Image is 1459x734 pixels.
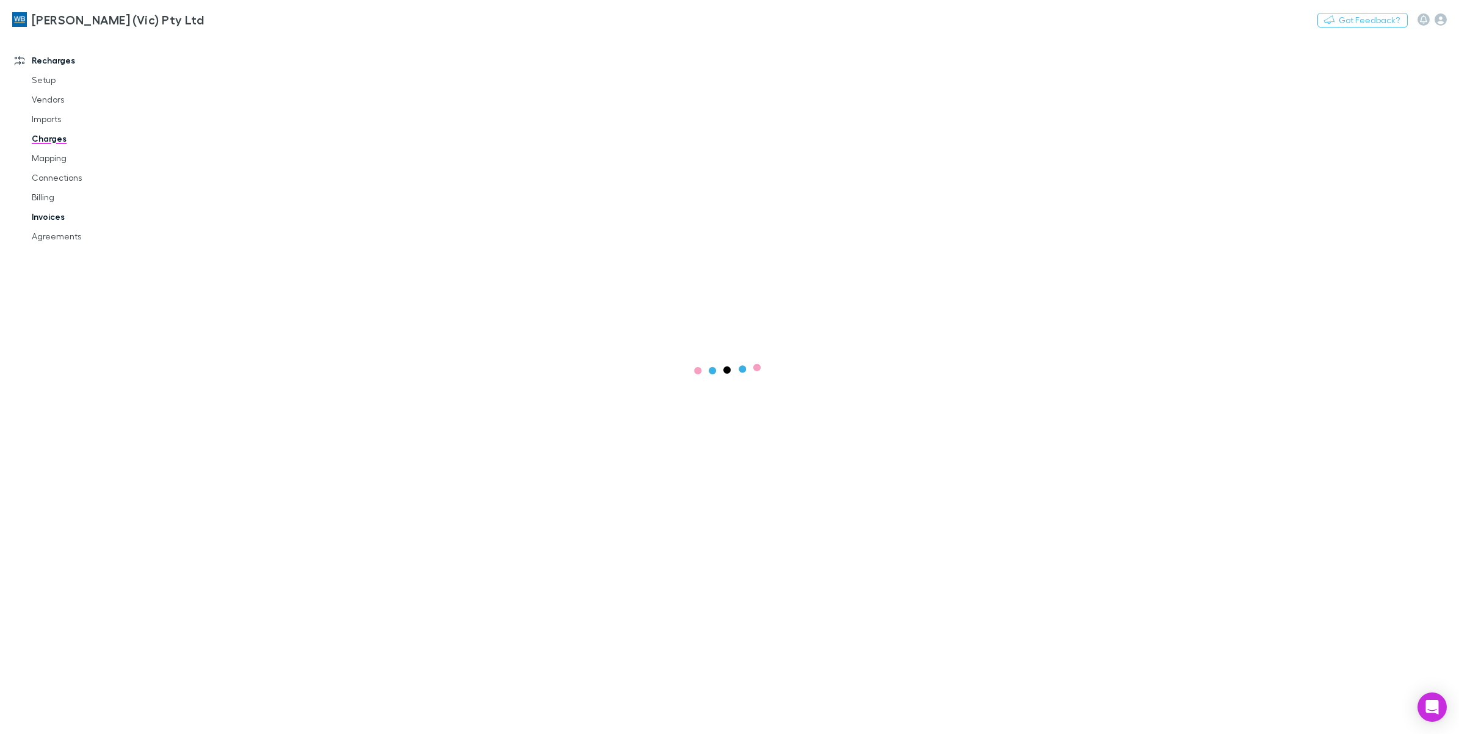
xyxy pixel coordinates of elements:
[20,70,172,90] a: Setup
[20,129,172,148] a: Charges
[20,148,172,168] a: Mapping
[5,5,211,34] a: [PERSON_NAME] (Vic) Pty Ltd
[1417,692,1447,722] div: Open Intercom Messenger
[20,207,172,227] a: Invoices
[20,227,172,246] a: Agreements
[2,51,172,70] a: Recharges
[12,12,27,27] img: William Buck (Vic) Pty Ltd's Logo
[20,187,172,207] a: Billing
[20,168,172,187] a: Connections
[32,12,204,27] h3: [PERSON_NAME] (Vic) Pty Ltd
[20,109,172,129] a: Imports
[1317,13,1408,27] button: Got Feedback?
[20,90,172,109] a: Vendors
